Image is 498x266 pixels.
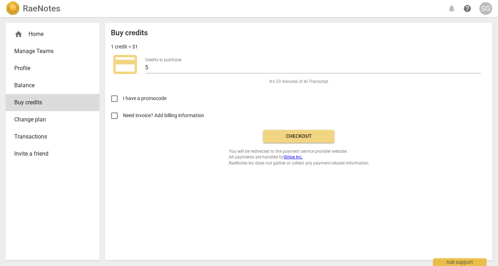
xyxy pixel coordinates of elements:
span: Profile [14,64,85,73]
span: Balance [14,81,85,90]
button: Checkout [263,130,334,143]
span: Manage Teams [14,47,85,56]
a: Balance [6,77,99,94]
div: Home [6,26,99,43]
span: I have a promocode [123,95,166,102]
a: Manage Teams [6,43,99,60]
span: Need invoice? Add billing information [123,112,205,119]
span: Transactions [14,132,85,141]
span: Change plan [14,115,85,124]
span: home [14,30,23,38]
label: Credits to purchase [145,58,181,62]
div: Home [14,30,85,38]
h2: RaeNotes [23,4,60,14]
a: Profile [6,60,99,77]
img: Logo [6,1,20,16]
span: Buy credits [14,98,85,107]
a: Change plan [6,111,99,128]
span: Checkout [269,133,329,140]
a: Buy credits [6,94,99,111]
span: credit_card [111,50,139,79]
a: Stripe Inc. [284,155,303,160]
span: Invite a friend [14,150,85,158]
span: You will be redirected to the payment service provider website. All payments are handled by RaeNo... [229,148,369,166]
a: Help [461,2,474,15]
span: It's 33 minutes of AI Transcript [269,79,328,85]
a: Transactions [6,128,99,145]
a: Invite a friend [6,145,99,162]
h2: Buy credits [111,28,148,37]
div: Ask support [433,258,487,266]
span: help [463,4,472,13]
p: 1 credit = $1 [111,43,138,51]
a: LogoRaeNotes [6,1,60,16]
button: SG [479,2,492,15]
